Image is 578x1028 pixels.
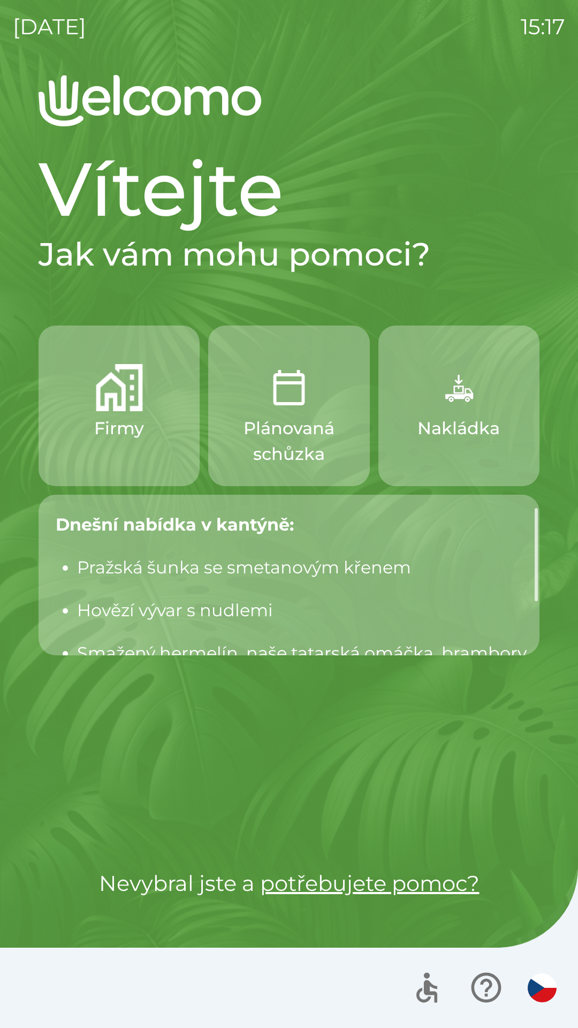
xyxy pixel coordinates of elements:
h2: Jak vám mohu pomoci? [39,235,539,274]
p: Pražská šunka se smetanovým křenem [77,555,530,580]
p: Hovězí vývar s nudlemi [77,598,530,623]
button: Plánovaná schůzka [208,326,369,486]
p: Plánovaná schůzka [234,415,344,467]
p: Nakládka [417,415,500,441]
img: cs flag [528,973,557,1002]
img: 122be468-0449-4234-a4e4-f2ffd399f15f.png [96,364,143,411]
button: Firmy [39,326,200,486]
img: 8604b6e8-2b92-4852-858d-af93d6db5933.png [265,364,313,411]
p: [DATE] [13,11,86,43]
p: 15:17 [521,11,565,43]
p: Nevybral jste a [39,867,539,899]
strong: Dnešní nabídka v kantýně: [56,514,294,535]
img: f13ba18a-b211-450c-abe6-f0da78179e0f.png [435,364,482,411]
button: Nakládka [378,326,539,486]
a: potřebujete pomoc? [260,870,480,896]
img: Logo [39,75,539,126]
p: Firmy [94,415,144,441]
p: Smažený hermelín, naše tatarská omáčka, brambory vařené ve slupce [77,640,530,692]
h1: Vítejte [39,143,539,235]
